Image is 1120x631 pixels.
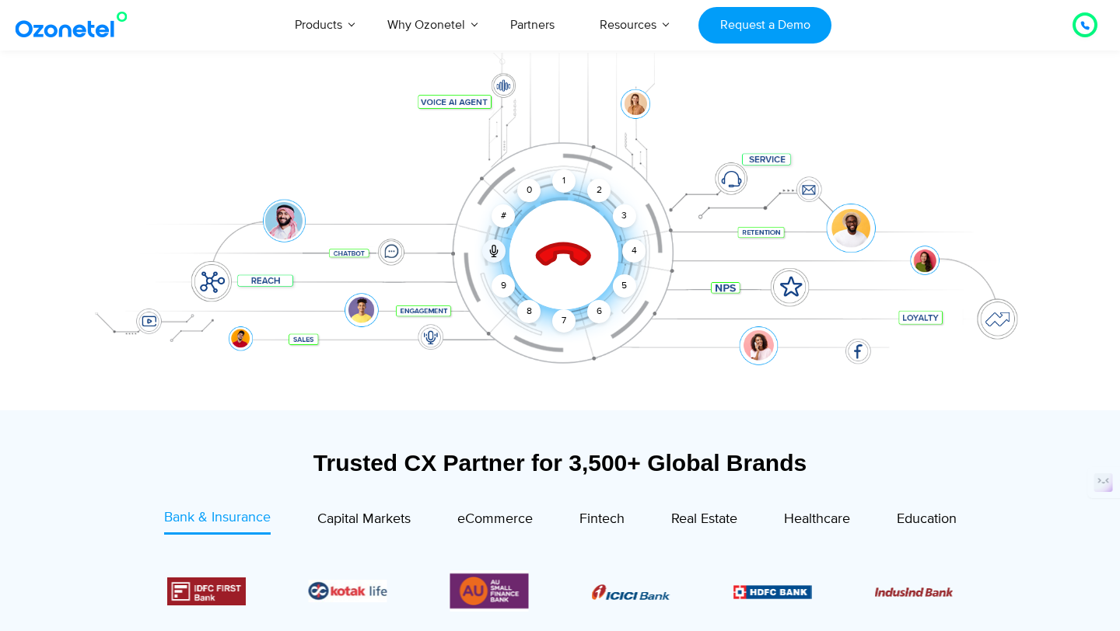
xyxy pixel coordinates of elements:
div: 1 [552,169,576,193]
div: 0 [517,179,541,202]
div: 4 / 6 [167,577,246,605]
div: 7 [552,309,576,333]
div: 2 / 6 [733,582,811,601]
div: 6 / 6 [450,570,529,612]
a: Bank & Insurance [164,507,271,535]
span: Education [897,511,957,528]
div: 2 [587,179,611,202]
div: 8 [517,300,541,323]
div: Trusted CX Partner for 3,500+ Global Brands [82,449,1038,476]
a: eCommerce [457,507,533,535]
span: Bank & Insurance [164,509,271,526]
div: 6 [587,300,611,323]
img: Picture13.png [450,570,529,612]
img: Picture26.jpg [309,580,387,602]
img: Picture10.png [874,587,953,597]
span: Healthcare [784,511,850,528]
div: # [492,204,515,228]
div: 5 [613,274,636,298]
div: Image Carousel [167,570,953,612]
div: 4 [622,239,646,263]
div: 1 / 6 [591,582,670,601]
a: Healthcare [784,507,850,535]
span: Fintech [579,511,625,528]
a: Real Estate [671,507,737,535]
span: eCommerce [457,511,533,528]
img: Picture8.png [591,584,670,600]
img: Picture12.png [167,577,246,605]
span: Real Estate [671,511,737,528]
div: 3 / 6 [874,582,953,601]
img: Picture9.png [733,585,811,598]
a: Education [897,507,957,535]
span: Capital Markets [317,511,411,528]
div: 9 [492,274,515,298]
div: 5 / 6 [309,580,387,602]
a: Fintech [579,507,625,535]
div: 3 [613,204,636,228]
a: Capital Markets [317,507,411,535]
a: Request a Demo [698,7,831,44]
